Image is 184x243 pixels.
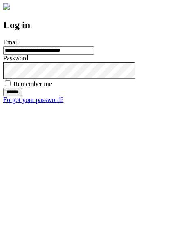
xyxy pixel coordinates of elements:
[3,20,181,31] h2: Log in
[3,96,63,103] a: Forgot your password?
[13,80,52,87] label: Remember me
[3,3,10,10] img: logo-4e3dc11c47720685a147b03b5a06dd966a58ff35d612b21f08c02c0306f2b779.png
[3,55,28,62] label: Password
[3,39,19,46] label: Email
